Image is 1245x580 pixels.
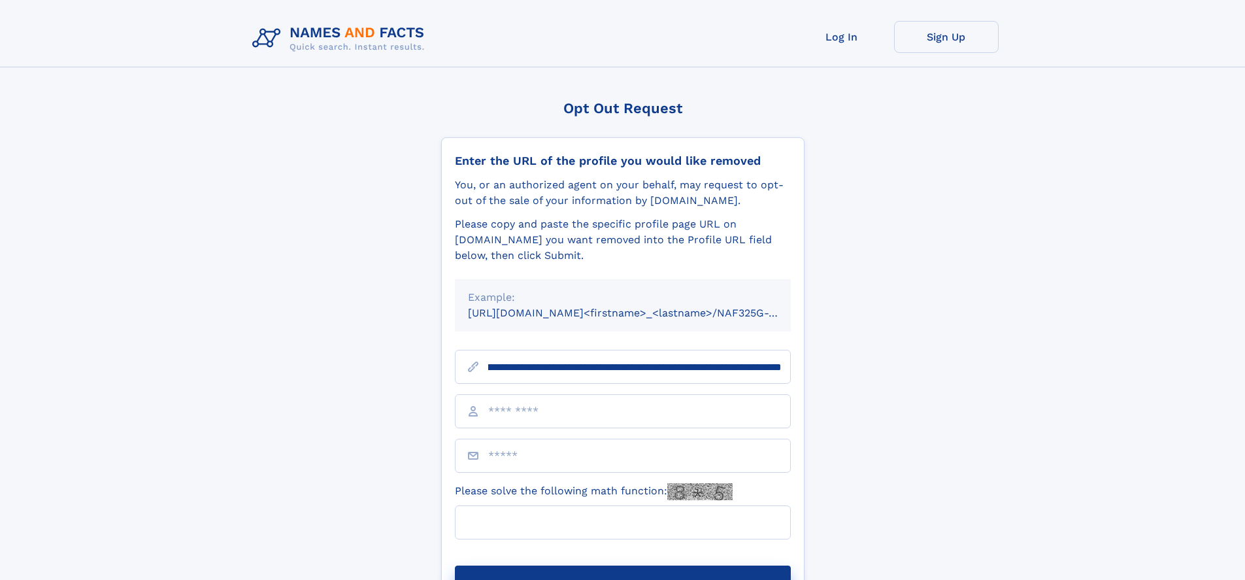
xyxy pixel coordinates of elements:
[894,21,999,53] a: Sign Up
[455,154,791,168] div: Enter the URL of the profile you would like removed
[247,21,435,56] img: Logo Names and Facts
[441,100,805,116] div: Opt Out Request
[789,21,894,53] a: Log In
[455,483,733,500] label: Please solve the following math function:
[455,216,791,264] div: Please copy and paste the specific profile page URL on [DOMAIN_NAME] you want removed into the Pr...
[468,290,778,305] div: Example:
[455,177,791,209] div: You, or an authorized agent on your behalf, may request to opt-out of the sale of your informatio...
[468,307,816,319] small: [URL][DOMAIN_NAME]<firstname>_<lastname>/NAF325G-xxxxxxxx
